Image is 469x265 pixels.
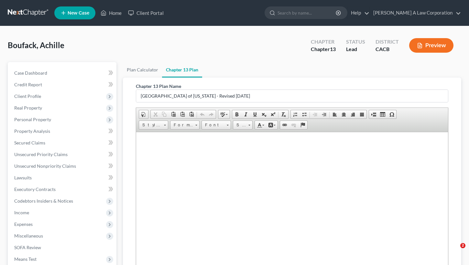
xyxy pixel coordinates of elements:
[9,149,116,160] a: Unsecured Priority Claims
[14,128,50,134] span: Property Analysis
[169,110,178,119] a: Paste
[330,110,339,119] a: Align Left
[346,38,365,46] div: Status
[289,121,298,129] a: Unlink
[330,46,336,52] span: 13
[233,121,253,130] a: Size
[14,186,56,192] span: Executory Contracts
[278,7,337,19] input: Search by name...
[198,110,207,119] a: Undo
[376,38,399,46] div: District
[9,67,116,79] a: Case Dashboard
[14,175,32,180] span: Lawsuits
[9,137,116,149] a: Secured Claims
[311,46,336,53] div: Chapter
[151,110,160,119] a: Cut
[409,38,453,53] button: Preview
[14,210,29,215] span: Income
[218,110,230,119] a: Spell Checker
[9,172,116,184] a: Lawsuits
[387,110,396,119] a: Insert Special Character
[311,38,336,46] div: Chapter
[125,7,167,19] a: Client Portal
[162,62,202,78] a: Chapter 13 Plan
[202,121,224,129] span: Font
[259,110,268,119] a: Subscript
[207,110,216,119] a: Redo
[170,121,200,130] a: Format
[250,110,259,119] a: Underline
[357,110,366,119] a: Justify
[170,121,193,129] span: Format
[266,121,278,129] a: Background Color
[187,110,196,119] a: Paste from Word
[14,82,42,87] span: Credit Report
[232,110,241,119] a: Bold
[9,184,116,195] a: Executory Contracts
[447,243,463,259] iframe: Intercom live chat
[9,160,116,172] a: Unsecured Nonpriority Claims
[14,117,51,122] span: Personal Property
[139,110,148,119] a: Document Properties
[280,121,289,129] a: Link
[378,110,387,119] a: Table
[136,90,448,102] input: Enter name...
[202,121,231,130] a: Font
[348,7,369,19] a: Help
[136,83,181,90] label: Chapter 13 Plan Name
[311,110,320,119] a: Decrease Indent
[8,40,64,50] span: Boufack, Achille
[300,110,309,119] a: Insert/Remove Bulleted List
[460,243,465,248] span: 2
[68,11,89,16] span: New Case
[291,110,300,119] a: Insert/Remove Numbered List
[339,110,348,119] a: Center
[9,79,116,90] a: Credit Report
[376,46,399,53] div: CACB
[320,110,329,119] a: Increase Indent
[279,110,288,119] a: Remove Format
[14,198,73,204] span: Codebtors Insiders & Notices
[14,140,45,145] span: Secured Claims
[233,121,246,129] span: Size
[241,110,250,119] a: Italic
[139,121,162,129] span: Styles
[346,46,365,53] div: Lead
[369,110,378,119] a: Insert Page Break for Printing
[14,163,76,169] span: Unsecured Nonpriority Claims
[14,70,47,76] span: Case Dashboard
[9,125,116,137] a: Property Analysis
[268,110,278,119] a: Superscript
[160,110,169,119] a: Copy
[9,242,116,253] a: SOFA Review
[255,121,266,129] a: Text Color
[14,93,41,99] span: Client Profile
[97,7,125,19] a: Home
[348,110,357,119] a: Align Right
[370,7,461,19] a: [PERSON_NAME] A Law Corporation
[14,221,33,227] span: Expenses
[178,110,187,119] a: Paste as plain text
[14,233,43,238] span: Miscellaneous
[14,256,37,262] span: Means Test
[298,121,307,129] a: Anchor
[14,245,41,250] span: SOFA Review
[123,62,162,78] a: Plan Calculator
[139,121,168,130] a: Styles
[14,105,42,111] span: Real Property
[14,152,68,157] span: Unsecured Priority Claims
